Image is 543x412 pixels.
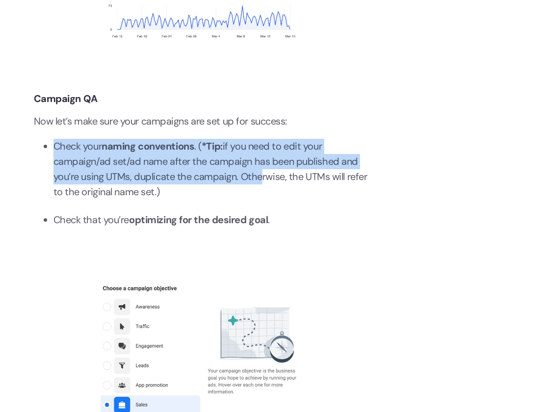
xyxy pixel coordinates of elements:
[34,68,367,83] p: ‍
[34,114,367,129] p: Now let’s make sure your campaigns are set up for success:
[53,139,367,200] li: Check your . ( if you need to edit your campaign/ad set/ad name after the campaign has been publi...
[53,212,367,228] li: Check that you’re .
[202,140,223,153] strong: *Tip:
[34,240,367,256] p: ‍
[129,213,268,226] strong: optimizing for the desired goal
[102,140,194,153] strong: naming conventions
[34,92,98,105] strong: Campaign QA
